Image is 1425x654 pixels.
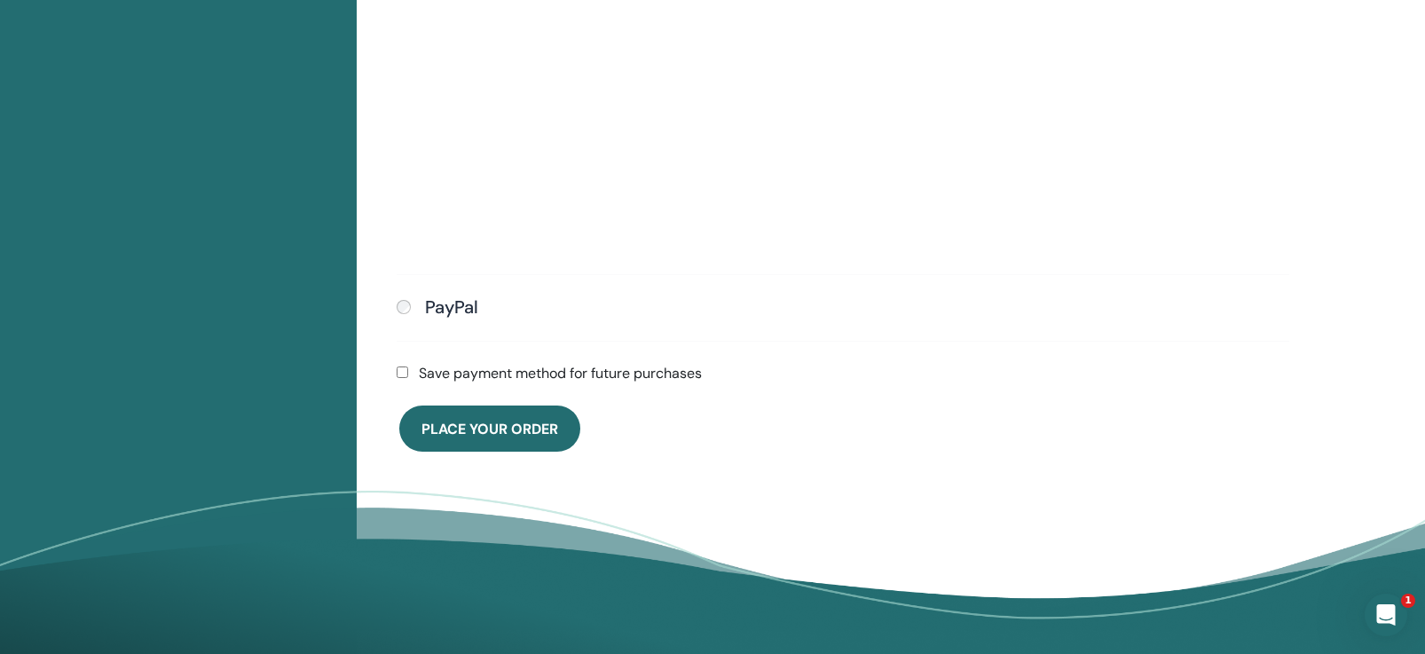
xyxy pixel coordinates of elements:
[419,363,702,384] label: Save payment method for future purchases
[421,420,558,438] span: Place Your Order
[399,406,580,452] button: Place Your Order
[1365,594,1407,636] iframe: Intercom live chat
[1401,594,1415,608] span: 1
[425,296,478,318] h4: PayPal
